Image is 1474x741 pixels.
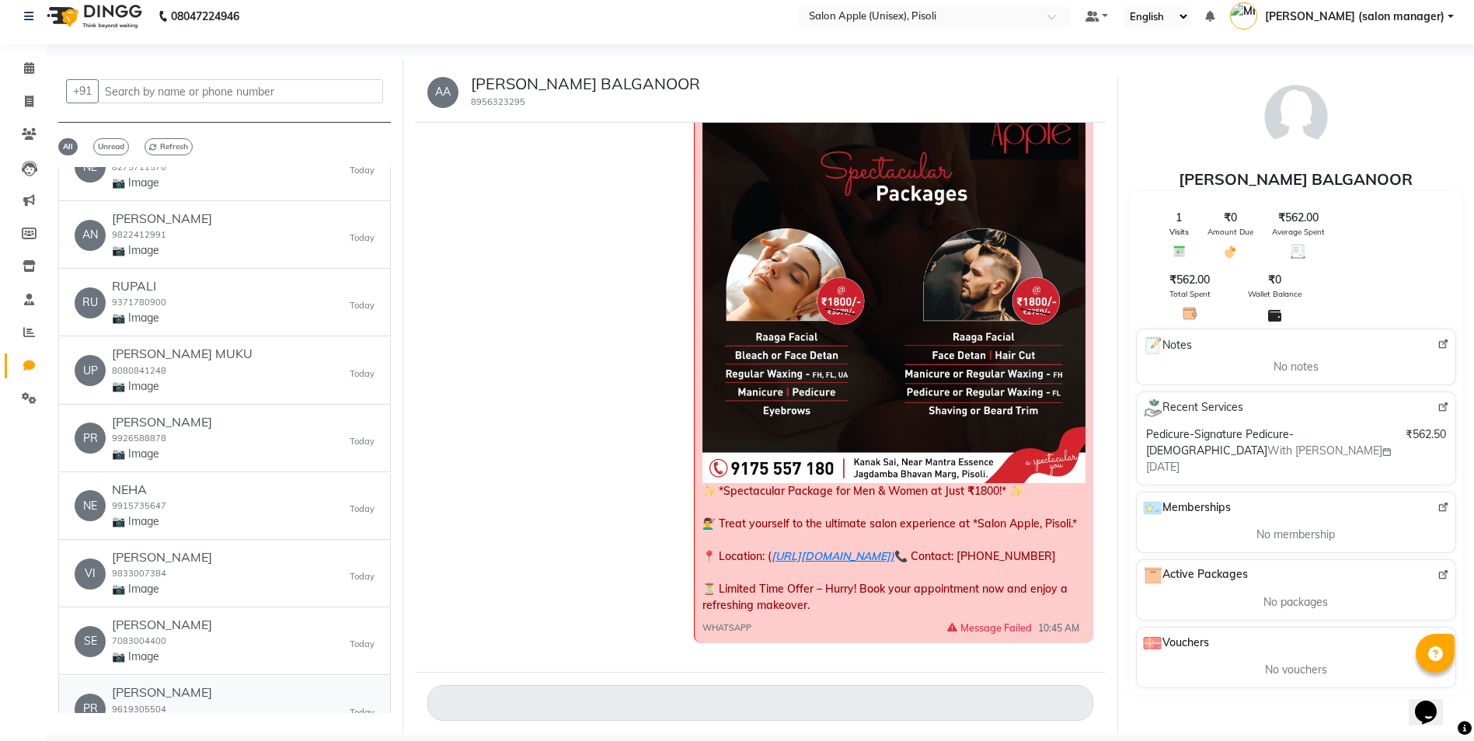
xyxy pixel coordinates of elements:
h6: [PERSON_NAME] [112,550,212,565]
span: ₹562.00 [1169,272,1210,288]
h6: RUPALI [112,279,166,294]
div: PR [75,694,106,725]
p: 📷 Image [112,446,212,462]
small: 8956323295 [471,96,525,107]
div: VI [75,558,106,590]
span: With [PERSON_NAME] [DATE] [1146,444,1392,474]
div: RU [75,287,106,318]
span: Notes [1143,336,1192,356]
span: [PERSON_NAME] (salon manager) [1265,9,1444,25]
small: 9371780900 [112,297,166,308]
small: 7083004400 [112,635,166,646]
div: NE [75,151,106,183]
div: AN [75,220,106,251]
small: Today [350,706,375,719]
img: Amount Due Icon [1223,244,1238,259]
span: All [58,138,78,155]
h5: [PERSON_NAME] BALGANOOR [471,75,700,93]
input: Search by name or phone number [98,79,383,103]
div: AA [427,77,458,108]
small: Today [350,367,375,381]
span: Wallet Balance [1248,288,1302,300]
small: 9926588878 [112,433,166,444]
span: Active Packages [1143,566,1248,585]
h6: [PERSON_NAME] [112,211,212,226]
span: Average Spent [1272,226,1325,238]
span: No vouchers [1265,662,1327,678]
span: Unread [93,138,129,155]
h6: NEHA [112,482,166,497]
small: 8275711570 [112,162,166,172]
div: SE [75,626,106,657]
span: Visits [1169,226,1189,238]
span: No notes [1274,359,1319,375]
span: Memberships [1143,499,1231,517]
span: ₹0 [1224,210,1237,226]
span: Vouchers [1143,634,1209,652]
span: Amount Due [1207,226,1253,238]
h6: [PERSON_NAME] [112,685,212,700]
span: WHATSAPP [702,621,751,635]
span: Recent Services [1143,398,1243,417]
p: 📷 Image [112,581,212,597]
span: ₹0 [1268,272,1281,288]
button: +91 [66,79,99,103]
p: 📷 Image [112,513,166,530]
span: No membership [1256,527,1335,543]
small: Today [350,435,375,448]
small: 9619305504 [112,704,166,715]
h6: [PERSON_NAME] MUKU [112,346,253,361]
div: PR [75,423,106,454]
p: 📷 Image [112,242,212,259]
span: Pedicure-Signature Pedicure-[DEMOGRAPHIC_DATA] [1146,427,1294,457]
img: avatar [1257,78,1335,155]
span: 10:45 AM [1038,621,1079,635]
span: No packages [1263,594,1328,611]
small: Today [350,164,375,177]
span: Message Failed [947,621,1032,635]
small: 9833007384 [112,568,166,579]
img: Image Message [702,100,1085,483]
small: Today [350,570,375,583]
p: 📷 Image [112,310,166,326]
span: ✨ *Spectacular Package for Men & Women at Just ₹1800!* ✨ 💇‍♂️ Treat yourself to the ultimate salo... [702,484,1077,612]
small: Today [350,638,375,651]
p: 📷 Image [112,649,212,665]
p: 📷 Image [112,175,212,191]
div: [PERSON_NAME] BALGANOOR [1130,168,1462,191]
span: Refresh [145,138,193,155]
h6: [PERSON_NAME] [112,415,212,430]
span: 1 [1176,210,1182,226]
small: 9915735647 [112,500,166,511]
h6: [PERSON_NAME] [112,617,212,632]
span: Total Spent [1169,288,1211,300]
p: 📷 Image [112,378,228,395]
img: Mrs. Poonam Bansal (salon manager) [1230,2,1257,30]
img: Total Spent Icon [1183,306,1197,321]
small: 8080841248 [112,365,166,376]
div: UP [75,355,106,386]
span: ₹562.00 [1278,210,1319,226]
small: 9822412991 [112,229,166,240]
a: [URL][DOMAIN_NAME]) [772,549,894,563]
small: Today [350,299,375,312]
small: Today [350,503,375,516]
iframe: chat widget [1409,679,1458,725]
img: Average Spent Icon [1291,244,1305,259]
div: NE [75,490,106,521]
span: ₹562.50 [1406,426,1446,443]
small: Today [350,231,375,245]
